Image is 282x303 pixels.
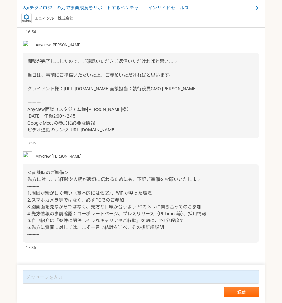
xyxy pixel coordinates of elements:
span: 17:35 [26,140,36,146]
button: 送信 [224,287,259,297]
a: [URL][DOMAIN_NAME] [64,86,110,91]
img: S__5267474.jpg [23,151,32,161]
p: エニィクルー株式会社 [34,15,73,21]
img: logo_text_blue_01.png [21,13,32,23]
span: 人×テクノロジーの力で事業成長をサポートするベンチャー インサイドセールス [23,5,253,11]
span: 調整が完了しましたので、ご確認いただきご返信いただければと思います。 当日は、事前にご準備いただいた上、ご参加いただければと思います。 クライアント様： [27,59,182,91]
span: 16:54 [26,29,36,35]
a: [URL][DOMAIN_NAME] [70,127,116,132]
span: Anycrew [PERSON_NAME] [36,42,81,48]
span: ＜面談時のご準備＞ 先方に対し、ご経験や人柄が適切に伝わるためにも、下記ご準備をお願いいたします。 --------- 1.周囲が騒がしく無い（基本的には個室）、WiFiが整った環境 2.スマホ... [27,170,206,237]
span: 17:35 [26,244,36,250]
span: 面談担当：執行役員CMO [PERSON_NAME] ーーー Anycrew面談（スタジアム様-[PERSON_NAME]様） [DATE] · 午後2:00～2:45 Google Meet ... [27,86,197,132]
span: Anycrew [PERSON_NAME] [36,153,81,159]
img: S__5267474.jpg [23,40,32,50]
